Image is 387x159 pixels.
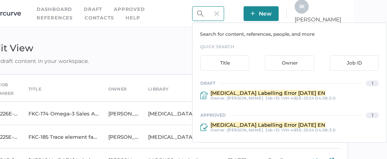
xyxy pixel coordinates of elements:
input: Search Workspace [192,6,224,21]
span: J K [299,3,305,9]
div: approved [200,112,226,118]
div: draft [200,80,216,86]
img: approved-icon.9c241b8e.svg [200,124,208,131]
span: [PERSON_NAME] [295,16,346,30]
div: Library [148,85,168,93]
a: Approved [114,5,145,14]
div: Owner [265,55,315,71]
div: help [125,14,140,22]
div: Owner: [210,128,263,133]
td: [MEDICAL_DATA] [140,125,220,149]
td: [MEDICAL_DATA] [140,102,220,125]
a: Dashboard [37,5,72,14]
h3: quick search [200,42,387,51]
div: Owner [108,85,127,93]
img: search.bf03fe8b.svg [197,10,203,17]
div: 1 [366,112,379,118]
a: Contacts [85,14,114,22]
td: [PERSON_NAME] [101,125,141,149]
td: [PERSON_NAME] [101,102,141,125]
a: [MEDICAL_DATA] Labelling Error [DATE] EN Owner: [PERSON_NAME] Job ID: IVH-483E-2024.04.08-3.0 [193,120,387,135]
td: FKC-174 Omega-3 Sales Aid [21,102,101,125]
img: plus-white.e19ec114.svg [251,11,255,16]
span: [MEDICAL_DATA] Labelling Error [DATE] EN [210,122,325,128]
a: References [37,14,73,22]
span: [MEDICAL_DATA] Labelling Error [DATE] EN [210,90,325,96]
div: 1 [366,80,379,86]
div: Title [200,55,250,71]
td: FKC-185 Trace element fact sheet update [21,125,101,149]
a: [MEDICAL_DATA] Labelling Error [DATE] EN Owner: [PERSON_NAME] Job ID: IVH-482E-2024.04.08-2.0 [193,88,387,103]
span: New [251,6,272,21]
span: IVH-483E-2024.04.08-3.0 [281,128,336,133]
img: cross-light-grey.10ea7ca4.svg [214,11,219,16]
span: IVH-482E-2024.04.08-2.0 [281,96,336,101]
span: [PERSON_NAME] [227,96,263,101]
img: draft-icon.2fe86ec2.svg [200,92,208,99]
div: Owner: [210,96,263,101]
div: Job ID : [265,96,336,101]
a: Draft [84,5,102,14]
div: Title [28,85,42,93]
p: Search for content, references, people, and more [200,31,387,38]
div: Job ID : [265,128,336,133]
button: New [244,6,279,21]
span: [PERSON_NAME] [227,128,263,133]
div: Job ID [330,55,379,71]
